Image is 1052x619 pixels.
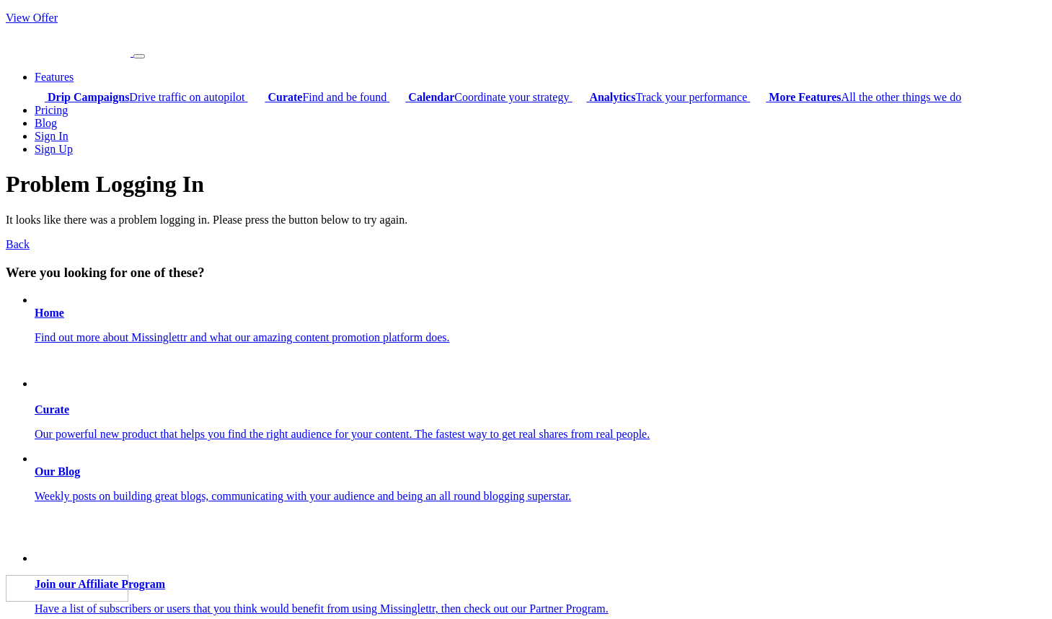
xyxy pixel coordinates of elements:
span: Coordinate your strategy [408,91,569,103]
a: AnalyticsTrack your performance [572,91,750,103]
span: Track your performance [589,91,747,103]
a: Sign Up [35,143,73,155]
b: Drip Campaigns [48,91,129,103]
a: Curate Our powerful new product that helps you find the right audience for your content. The fast... [35,356,1046,441]
div: Features [35,84,1046,104]
a: Blog [35,117,57,129]
b: Analytics [589,91,635,103]
a: More FeaturesAll the other things we do [750,91,961,103]
p: Our powerful new product that helps you find the right audience for your content. The fastest way... [35,428,1046,441]
a: CurateFind and be found [247,91,389,103]
a: Pricing [35,104,68,116]
h3: Were you looking for one of these? [6,265,1046,281]
b: Curate [35,403,69,416]
b: More Features [769,91,841,103]
a: Our Blog Weekly posts on building great blogs, communicating with your audience and being an all ... [35,465,1046,503]
a: Sign In [35,130,68,142]
span: All the other things we do [769,91,961,103]
p: Find out more about Missinglettr and what our amazing content promotion platform does. [35,331,1046,344]
b: Our Blog [35,465,80,478]
img: Missinglettr - Social Media Marketing for content focused teams | Product Hunt [6,575,128,602]
a: Features [35,71,74,83]
p: Have a list of subscribers or users that you think would benefit from using Missinglettr, then ch... [35,602,1046,615]
a: Back [6,238,30,250]
h1: Problem Logging In [6,171,1046,198]
a: View Offer [6,12,58,24]
span: Find and be found [268,91,386,103]
a: Home Find out more about Missinglettr and what our amazing content promotion platform does. [35,307,1046,344]
b: Home [35,307,64,319]
a: CalendarCoordinate your strategy [389,91,572,103]
button: Menu [133,54,145,58]
b: Curate [268,91,302,103]
p: It looks like there was a problem logging in. Please press the button below to try again. [6,214,1046,227]
a: Join our Affiliate Program Have a list of subscribers or users that you think would benefit from ... [35,514,1046,615]
b: Calendar [408,91,454,103]
span: Drive traffic on autopilot [48,91,244,103]
p: Weekly posts on building great blogs, communicating with your audience and being an all round blo... [35,490,1046,503]
a: Drip CampaignsDrive traffic on autopilot [35,91,247,103]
